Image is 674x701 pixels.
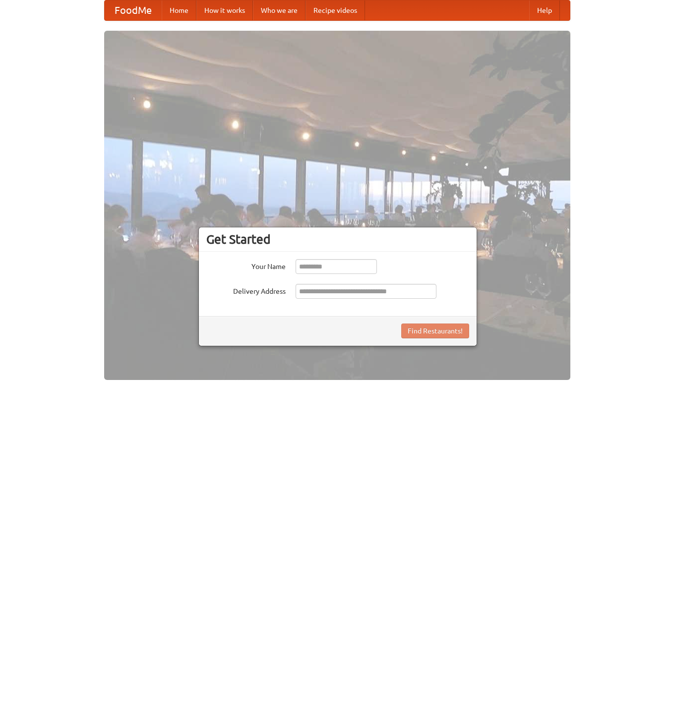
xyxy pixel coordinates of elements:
[162,0,196,20] a: Home
[401,324,469,338] button: Find Restaurants!
[253,0,306,20] a: Who we are
[206,259,286,271] label: Your Name
[196,0,253,20] a: How it works
[105,0,162,20] a: FoodMe
[206,284,286,296] label: Delivery Address
[206,232,469,247] h3: Get Started
[306,0,365,20] a: Recipe videos
[529,0,560,20] a: Help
